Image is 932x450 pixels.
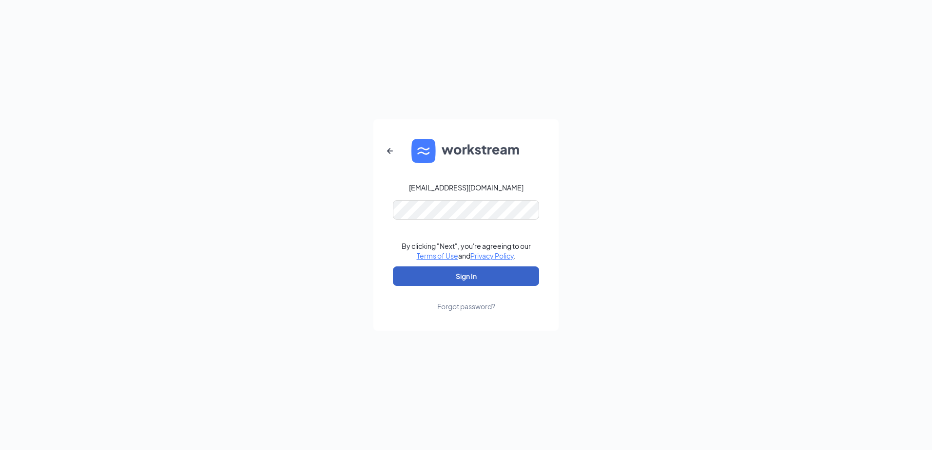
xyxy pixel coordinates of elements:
[470,251,514,260] a: Privacy Policy
[409,183,524,192] div: [EMAIL_ADDRESS][DOMAIN_NAME]
[437,286,495,311] a: Forgot password?
[378,139,402,163] button: ArrowLeftNew
[411,139,521,163] img: WS logo and Workstream text
[437,301,495,311] div: Forgot password?
[402,241,531,261] div: By clicking "Next", you're agreeing to our and .
[384,145,396,157] svg: ArrowLeftNew
[417,251,458,260] a: Terms of Use
[393,266,539,286] button: Sign In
